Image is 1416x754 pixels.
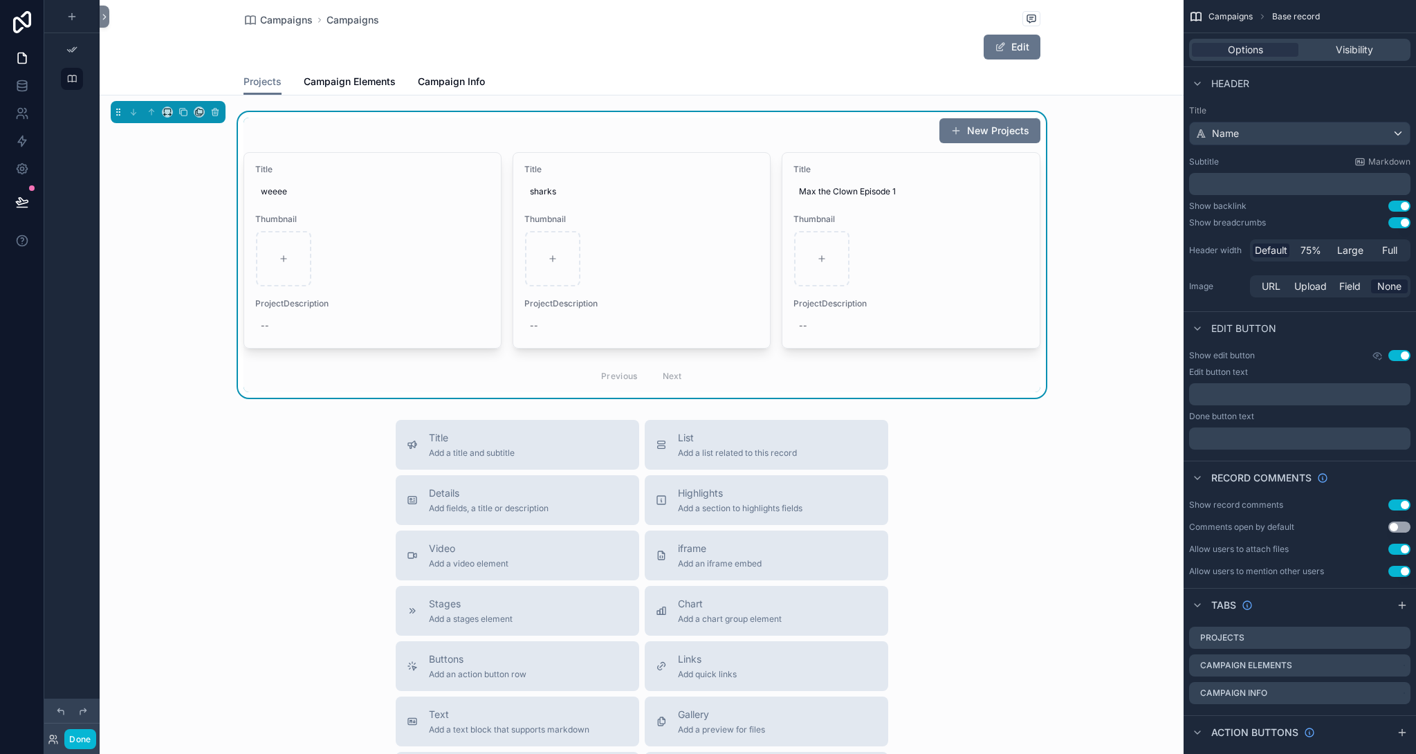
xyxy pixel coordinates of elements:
[1336,43,1373,57] span: Visibility
[429,542,508,555] span: Video
[1211,726,1298,739] span: Action buttons
[645,475,888,525] button: HighlightsAdd a section to highlights fields
[645,641,888,691] button: LinksAdd quick links
[1189,522,1294,533] div: Comments open by default
[1262,279,1280,293] span: URL
[396,475,639,525] button: DetailsAdd fields, a title or description
[513,152,771,349] a: TitlesharksThumbnailProjectDescription--
[1200,660,1292,671] label: Campaign Elements
[396,697,639,746] button: TextAdd a text block that supports markdown
[793,298,1028,309] span: ProjectDescription
[255,164,490,175] span: Title
[984,35,1040,59] button: Edit
[1189,367,1248,378] label: Edit button text
[939,118,1040,143] button: New Projects
[678,652,737,666] span: Links
[429,597,513,611] span: Stages
[429,724,589,735] span: Add a text block that supports markdown
[429,614,513,625] span: Add a stages element
[1189,201,1247,212] div: Show backlink
[429,486,549,500] span: Details
[1189,105,1410,116] label: Title
[799,186,1022,197] span: Max the Clown Episode 1
[1189,383,1410,405] div: scrollable content
[678,558,762,569] span: Add an iframe embed
[678,542,762,555] span: iframe
[243,69,282,95] a: Projects
[645,531,888,580] button: iframeAdd an iframe embed
[1211,471,1312,485] span: Record comments
[396,586,639,636] button: StagesAdd a stages element
[1189,281,1244,292] label: Image
[1339,279,1361,293] span: Field
[396,420,639,470] button: TitleAdd a title and subtitle
[1189,411,1254,422] label: Done button text
[678,503,802,514] span: Add a section to highlights fields
[1368,156,1410,167] span: Markdown
[678,597,782,611] span: Chart
[1354,156,1410,167] a: Markdown
[799,320,807,331] div: --
[261,186,484,197] span: weeee
[304,75,396,89] span: Campaign Elements
[524,164,759,175] span: Title
[530,186,753,197] span: sharks
[1189,427,1410,450] div: scrollable content
[1211,322,1276,335] span: Edit button
[255,214,490,225] span: Thumbnail
[678,708,765,721] span: Gallery
[1255,243,1287,257] span: Default
[1208,11,1253,22] span: Campaigns
[1211,598,1236,612] span: Tabs
[793,164,1028,175] span: Title
[429,669,526,680] span: Add an action button row
[260,13,313,27] span: Campaigns
[678,431,797,445] span: List
[429,431,515,445] span: Title
[524,298,759,309] span: ProjectDescription
[1294,279,1327,293] span: Upload
[1272,11,1320,22] span: Base record
[1228,43,1263,57] span: Options
[1189,122,1410,145] button: Name
[429,558,508,569] span: Add a video element
[1377,279,1401,293] span: None
[1382,243,1397,257] span: Full
[396,531,639,580] button: VideoAdd a video element
[1189,173,1410,195] div: scrollable content
[327,13,379,27] span: Campaigns
[243,152,502,349] a: TitleweeeeThumbnailProjectDescription--
[1189,217,1266,228] div: Show breadcrumbs
[1212,127,1239,140] span: Name
[793,214,1028,225] span: Thumbnail
[1200,632,1244,643] label: Projects
[530,320,538,331] div: --
[64,729,95,749] button: Done
[645,697,888,746] button: GalleryAdd a preview for files
[678,669,737,680] span: Add quick links
[429,448,515,459] span: Add a title and subtitle
[304,69,396,97] a: Campaign Elements
[1189,245,1244,256] label: Header width
[255,298,490,309] span: ProjectDescription
[678,724,765,735] span: Add a preview for files
[678,448,797,459] span: Add a list related to this record
[1189,499,1283,511] div: Show record comments
[678,486,802,500] span: Highlights
[524,214,759,225] span: Thumbnail
[396,641,639,691] button: ButtonsAdd an action button row
[243,13,313,27] a: Campaigns
[429,652,526,666] span: Buttons
[1189,566,1324,577] div: Allow users to mention other users
[678,614,782,625] span: Add a chart group element
[1300,243,1321,257] span: 75%
[1211,77,1249,91] span: Header
[645,420,888,470] button: ListAdd a list related to this record
[1189,350,1255,361] label: Show edit button
[243,75,282,89] span: Projects
[645,586,888,636] button: ChartAdd a chart group element
[782,152,1040,349] a: TitleMax the Clown Episode 1ThumbnailProjectDescription--
[429,503,549,514] span: Add fields, a title or description
[1200,688,1267,699] label: Campaign Info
